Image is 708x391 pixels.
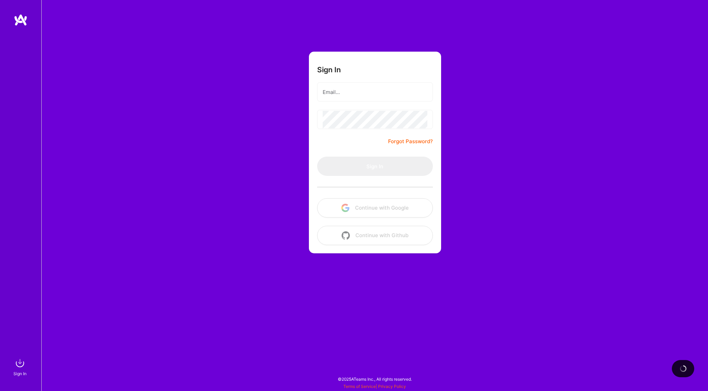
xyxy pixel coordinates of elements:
[323,83,427,101] input: Email...
[317,226,433,245] button: Continue with Github
[41,370,708,388] div: © 2025 ATeams Inc., All rights reserved.
[13,356,27,370] img: sign in
[14,356,27,377] a: sign inSign In
[679,365,687,372] img: loading
[341,204,350,212] img: icon
[13,370,27,377] div: Sign In
[317,198,433,218] button: Continue with Google
[342,231,350,240] img: icon
[388,137,433,146] a: Forgot Password?
[317,65,341,74] h3: Sign In
[343,384,376,389] a: Terms of Service
[378,384,406,389] a: Privacy Policy
[14,14,28,26] img: logo
[317,157,433,176] button: Sign In
[343,384,406,389] span: |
